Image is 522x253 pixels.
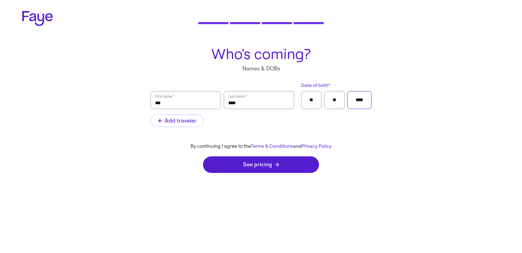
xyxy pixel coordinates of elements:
a: Terms & Conditions [251,143,293,149]
input: Month [306,95,317,105]
button: See pricing [203,156,319,173]
label: First name [154,93,175,100]
button: Add traveler [151,115,204,127]
input: Year [352,95,367,105]
span: Date of birth * [301,82,330,89]
a: Privacy Policy [302,143,332,149]
label: Last name [228,93,248,100]
input: Day [329,95,340,105]
p: Names & DOBs [151,65,371,72]
span: Add traveler [158,118,196,124]
span: See pricing [243,162,279,167]
h1: Who's coming? [151,46,371,62]
div: By continuing I agree to the and [145,144,377,149]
